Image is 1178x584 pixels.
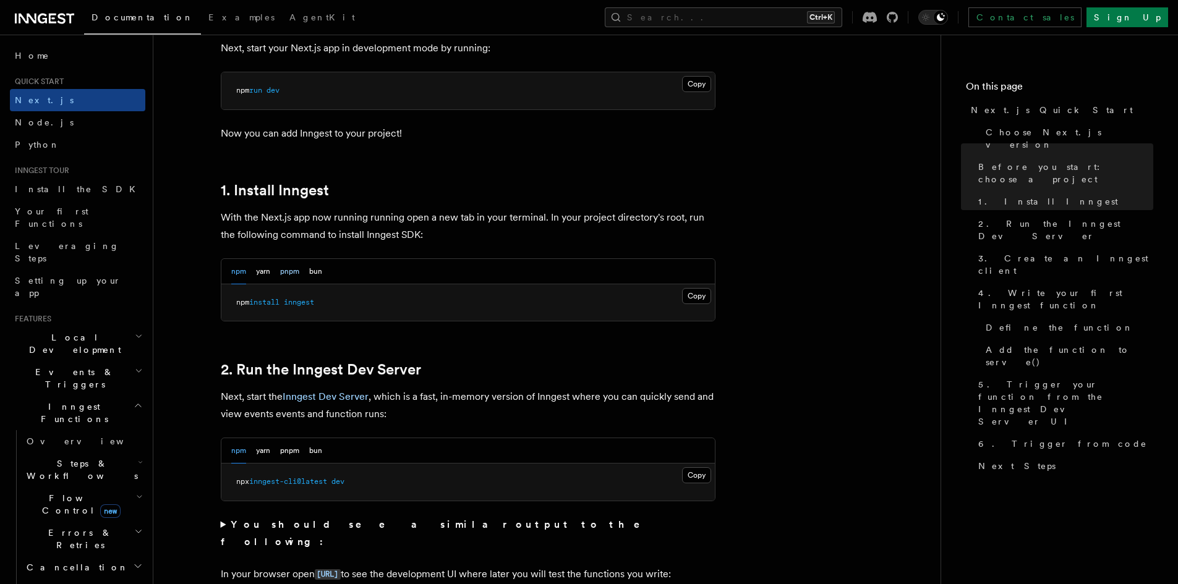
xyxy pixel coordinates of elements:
[978,195,1118,208] span: 1. Install Inngest
[10,326,145,361] button: Local Development
[221,40,715,57] p: Next, start your Next.js app in development mode by running:
[973,433,1153,455] a: 6. Trigger from code
[92,12,194,22] span: Documentation
[978,460,1056,472] span: Next Steps
[15,206,88,229] span: Your first Functions
[978,161,1153,185] span: Before you start: choose a project
[22,430,145,452] a: Overview
[682,76,711,92] button: Copy
[10,400,134,425] span: Inngest Functions
[10,200,145,235] a: Your first Functions
[315,568,341,580] a: [URL]
[986,126,1153,151] span: Choose Next.js version
[978,252,1153,277] span: 3. Create an Inngest client
[231,259,246,284] button: npm
[100,504,121,518] span: new
[981,121,1153,156] a: Choose Next.js version
[27,436,154,446] span: Overview
[284,298,314,307] span: inngest
[973,190,1153,213] a: 1. Install Inngest
[84,4,201,35] a: Documentation
[605,7,842,27] button: Search...Ctrl+K
[283,391,369,402] a: Inngest Dev Server
[221,388,715,423] p: Next, start the , which is a fast, in-memory version of Inngest where you can quickly send and vi...
[221,125,715,142] p: Now you can add Inngest to your project!
[966,79,1153,99] h4: On this page
[981,316,1153,339] a: Define the function
[15,276,121,298] span: Setting up your app
[15,49,49,62] span: Home
[22,556,145,578] button: Cancellation
[15,241,119,263] span: Leveraging Steps
[968,7,1082,27] a: Contact sales
[10,44,145,67] a: Home
[236,477,249,486] span: npx
[22,561,129,573] span: Cancellation
[309,438,322,463] button: bun
[221,209,715,243] p: With the Next.js app now running running open a new tab in your terminal. In your project directo...
[978,378,1153,428] span: 5. Trigger your function from the Inngest Dev Server UI
[15,117,74,127] span: Node.js
[682,467,711,483] button: Copy
[973,213,1153,247] a: 2. Run the Inngest Dev Server
[221,182,329,199] a: 1. Install Inngest
[236,86,249,95] span: npm
[973,282,1153,316] a: 4. Write your first Inngest function
[10,166,69,176] span: Inngest tour
[15,184,143,194] span: Install the SDK
[249,298,280,307] span: install
[973,156,1153,190] a: Before you start: choose a project
[201,4,282,33] a: Examples
[267,86,280,95] span: dev
[221,516,715,551] summary: You should see a similar output to the following:
[256,259,270,284] button: yarn
[231,438,246,463] button: npm
[289,12,355,22] span: AgentKit
[315,569,341,580] code: [URL]
[15,140,60,150] span: Python
[10,366,135,391] span: Events & Triggers
[10,111,145,133] a: Node.js
[978,218,1153,242] span: 2. Run the Inngest Dev Server
[807,11,835,23] kbd: Ctrl+K
[973,455,1153,477] a: Next Steps
[309,259,322,284] button: bun
[918,10,948,25] button: Toggle dark mode
[221,565,715,583] p: In your browser open to see the development UI where later you will test the functions you write:
[1086,7,1168,27] a: Sign Up
[22,487,145,522] button: Flow Controlnew
[10,269,145,304] a: Setting up your app
[10,133,145,156] a: Python
[15,95,74,105] span: Next.js
[978,438,1147,450] span: 6. Trigger from code
[22,452,145,487] button: Steps & Workflows
[986,321,1133,334] span: Define the function
[22,527,134,551] span: Errors & Retries
[10,331,135,356] span: Local Development
[966,99,1153,121] a: Next.js Quick Start
[10,396,145,430] button: Inngest Functions
[682,288,711,304] button: Copy
[208,12,275,22] span: Examples
[249,477,327,486] span: inngest-cli@latest
[10,361,145,396] button: Events & Triggers
[236,298,249,307] span: npm
[280,259,299,284] button: pnpm
[973,373,1153,433] a: 5. Trigger your function from the Inngest Dev Server UI
[22,492,136,517] span: Flow Control
[971,104,1133,116] span: Next.js Quick Start
[282,4,362,33] a: AgentKit
[22,457,138,482] span: Steps & Workflows
[22,522,145,556] button: Errors & Retries
[10,178,145,200] a: Install the SDK
[973,247,1153,282] a: 3. Create an Inngest client
[10,77,64,87] span: Quick start
[978,287,1153,311] span: 4. Write your first Inngest function
[221,361,421,378] a: 2. Run the Inngest Dev Server
[10,89,145,111] a: Next.js
[280,438,299,463] button: pnpm
[986,344,1153,368] span: Add the function to serve()
[221,518,658,548] strong: You should see a similar output to the following:
[249,86,262,95] span: run
[331,477,344,486] span: dev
